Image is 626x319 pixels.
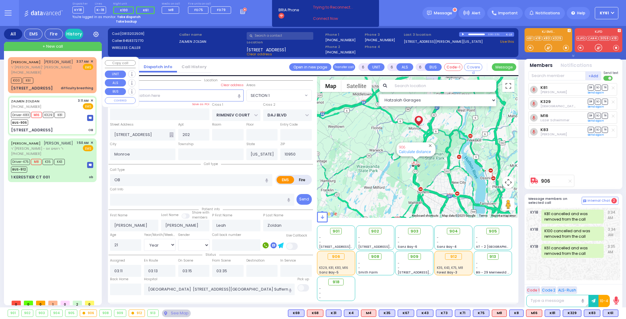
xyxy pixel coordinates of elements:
[178,122,184,127] label: Apt
[212,213,232,218] label: P First Name
[144,258,158,263] label: En Route
[543,36,551,41] a: K83
[399,145,405,149] a: 906
[87,115,93,121] img: message-box.svg
[600,10,609,16] span: KY61
[528,71,586,80] input: Search member
[587,36,598,41] a: CAR4
[120,8,128,13] span: K100
[492,63,516,71] button: Message
[90,140,93,145] span: ✕
[194,7,203,12] span: FD75
[599,36,610,41] a: 3059
[588,99,594,105] span: DR
[445,253,462,260] div: 912
[379,310,395,317] div: BLS
[286,233,307,238] label: Use Callback
[105,97,136,104] button: COVERED
[110,277,128,282] label: Back Home
[536,10,560,16] span: Notifications
[413,109,424,127] div: ZALMEN ZOLDAN
[294,176,311,184] label: Fire
[328,253,344,260] div: 906
[246,83,256,88] label: Areas
[603,310,618,317] div: BLS
[11,141,41,146] a: [PERSON_NAME]
[95,6,106,13] span: K-18
[161,213,179,218] label: Last Name
[105,88,126,95] button: BUS
[526,36,534,41] a: K61
[541,210,604,224] div: K81 cancelled and was removed from the call
[202,252,219,257] span: Status
[201,78,221,82] span: Location
[417,310,433,317] div: BLS
[595,113,601,119] span: SO
[552,36,562,41] a: K329
[561,62,592,69] button: Notifications
[192,102,209,106] label: Save as POI
[333,228,340,234] span: 901
[411,160,421,167] div: 906
[168,7,174,12] span: M8
[436,310,452,317] div: BLS
[525,30,572,35] label: KJ EMS...
[54,159,65,165] span: K43
[449,228,458,234] span: 904
[476,235,478,240] span: -
[116,19,137,24] strong: Take backup
[371,228,379,234] span: 902
[44,59,73,64] span: [PERSON_NAME]
[11,78,22,84] span: K100
[410,254,418,260] span: 909
[280,258,296,263] label: In Service
[143,8,149,13] span: K61
[247,40,323,45] label: Location
[502,176,514,189] button: Map camera controls
[112,38,177,43] label: Caller:
[247,32,313,40] input: Search a contact
[73,301,82,305] span: 2
[319,266,348,270] span: K329, K81, K83, M16
[90,98,93,103] span: ✕
[588,113,594,119] span: DR
[192,215,208,220] span: members
[476,266,478,270] span: -
[83,64,93,70] span: EMS
[112,45,177,50] label: WIRELESS CALLER
[110,233,116,237] label: Age
[36,301,45,305] span: 0
[297,277,309,282] label: Pick up
[427,143,433,148] button: Close
[8,310,19,317] div: 901
[333,63,355,71] button: Transfer call
[563,310,581,317] div: BLS
[396,63,413,71] button: ALS
[325,38,355,42] label: [PHONE_NUMBER]
[144,284,295,295] input: Search hospital
[178,233,190,237] label: Gender
[83,103,93,109] span: EMS
[437,240,439,244] span: -
[36,310,48,317] div: 903
[42,43,63,50] span: + New call
[179,32,245,37] label: Caller name
[51,310,63,317] div: 904
[114,310,126,317] div: 909
[602,127,608,133] span: TR
[110,213,127,218] label: First Name
[42,159,53,165] span: K35
[319,235,321,240] span: -
[178,258,193,263] label: On Scene
[502,198,514,211] button: Drag Pegman onto the map to open Street View
[110,187,123,192] label: Call Info
[500,39,514,44] a: Use this
[11,60,41,64] a: [PERSON_NAME]
[263,102,275,107] label: Cross 2
[540,85,547,90] a: K81
[319,240,321,244] span: -
[112,31,177,36] label: Cad:
[110,122,134,127] label: Street Address
[325,50,355,54] label: [PHONE_NUMBER]
[361,310,376,317] div: ALS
